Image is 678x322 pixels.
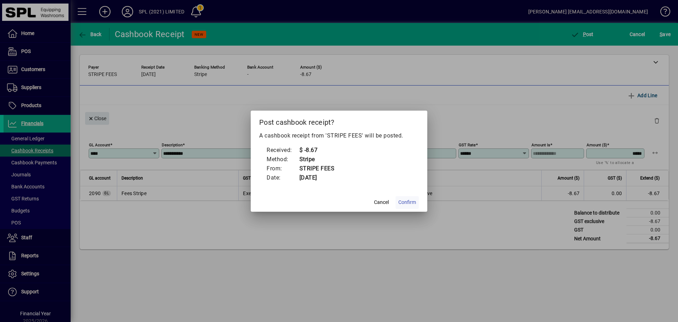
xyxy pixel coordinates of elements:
td: [DATE] [299,173,335,182]
td: Stripe [299,155,335,164]
td: Method: [266,155,299,164]
p: A cashbook receipt from 'STRIPE FEES' will be posted. [259,131,419,140]
button: Cancel [370,196,393,209]
span: Confirm [398,199,416,206]
td: From: [266,164,299,173]
button: Confirm [395,196,419,209]
span: Cancel [374,199,389,206]
td: STRIPE FEES [299,164,335,173]
td: Received: [266,146,299,155]
td: Date: [266,173,299,182]
h2: Post cashbook receipt? [251,111,427,131]
td: $ -8.67 [299,146,335,155]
